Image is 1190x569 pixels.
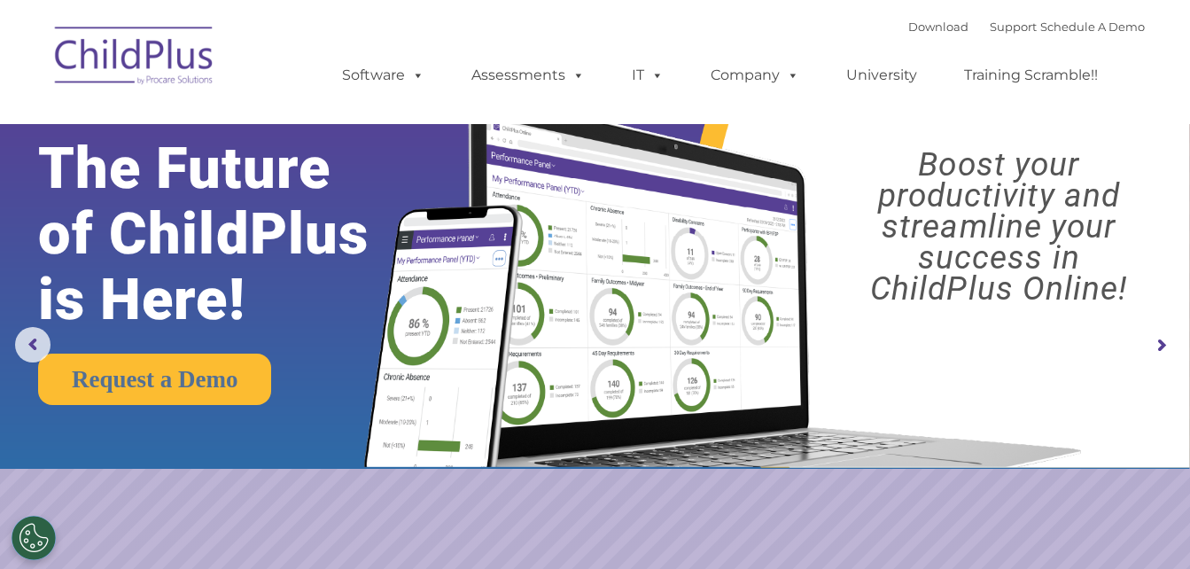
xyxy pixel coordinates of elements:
[822,149,1176,304] rs-layer: Boost your productivity and streamline your success in ChildPlus Online!
[693,58,817,93] a: Company
[246,190,322,203] span: Phone number
[1040,19,1145,34] a: Schedule A Demo
[12,516,56,560] button: Cookies Settings
[454,58,603,93] a: Assessments
[828,58,935,93] a: University
[46,14,223,103] img: ChildPlus by Procare Solutions
[38,354,271,405] a: Request a Demo
[990,19,1037,34] a: Support
[946,58,1116,93] a: Training Scramble!!
[908,19,968,34] a: Download
[324,58,442,93] a: Software
[246,117,300,130] span: Last name
[38,136,418,332] rs-layer: The Future of ChildPlus is Here!
[908,19,1145,34] font: |
[614,58,681,93] a: IT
